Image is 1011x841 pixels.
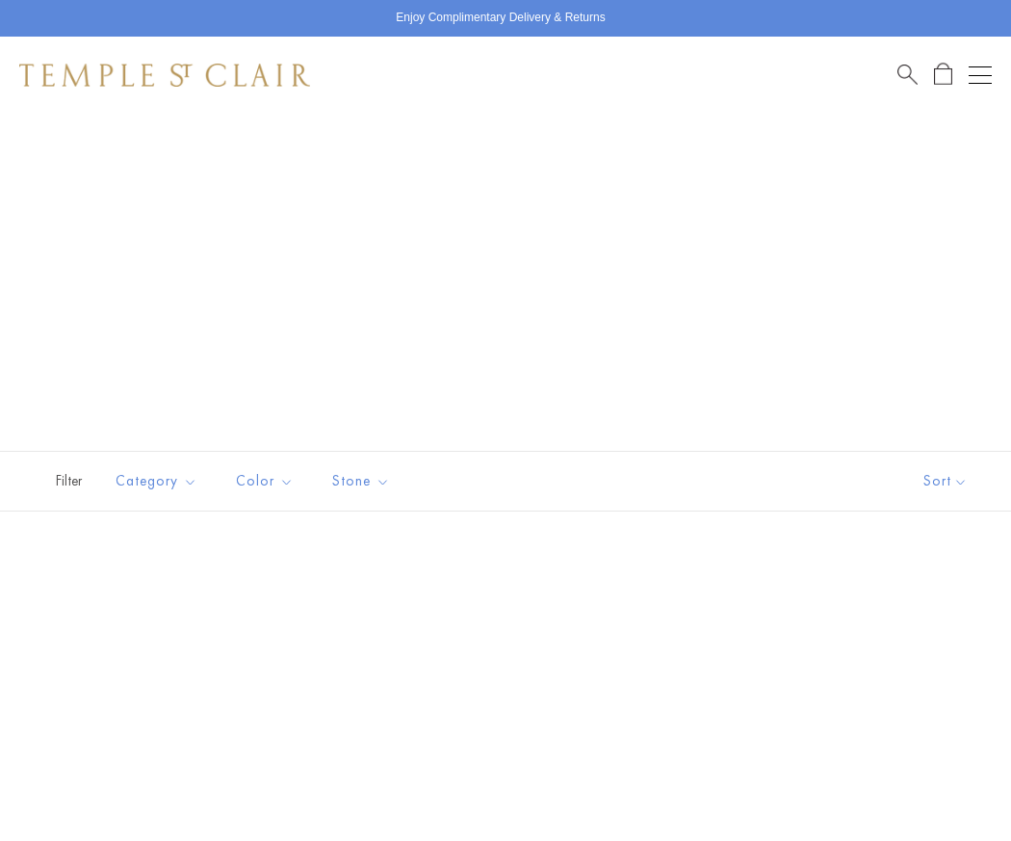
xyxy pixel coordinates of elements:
[897,63,918,87] a: Search
[101,460,212,503] button: Category
[969,64,992,87] button: Open navigation
[934,63,952,87] a: Open Shopping Bag
[221,460,308,503] button: Color
[396,9,605,28] p: Enjoy Complimentary Delivery & Returns
[19,64,310,87] img: Temple St. Clair
[880,452,1011,511] button: Show sort by
[226,469,308,493] span: Color
[318,460,404,503] button: Stone
[106,469,212,493] span: Category
[323,469,404,493] span: Stone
